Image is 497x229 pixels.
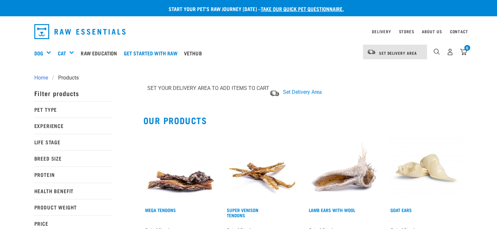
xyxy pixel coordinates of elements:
[261,7,344,10] a: take our quick pet questionnaire.
[309,209,355,211] a: Lamb Ears with Wool
[283,89,322,95] span: Set Delivery Area
[143,130,218,204] img: 1295 Mega Tendons 01
[143,115,463,125] h2: Our Products
[372,30,391,33] a: Delivery
[34,85,113,101] p: Filter products
[34,134,113,150] p: Life Stage
[434,49,440,55] img: home-icon-1@2x.png
[182,40,207,66] a: Vethub
[79,40,122,66] a: Raw Education
[227,209,258,216] a: Super Venison Tendons
[464,45,470,51] div: 0
[399,30,414,33] a: Stores
[34,118,113,134] p: Experience
[34,183,113,199] p: Health Benefit
[34,74,48,82] span: Home
[269,90,280,97] img: van-moving.png
[447,49,454,55] img: user.png
[147,84,269,92] p: SET YOUR DELIVERY AREA TO ADD ITEMS TO CART
[34,166,113,183] p: Protein
[389,130,463,204] img: Goat Ears
[122,40,182,66] a: Get started with Raw
[450,30,468,33] a: Contact
[34,101,113,118] p: Pet Type
[34,150,113,166] p: Breed Size
[34,24,126,39] img: Raw Essentials Logo
[225,130,299,204] img: 1286 Super Tendons 01
[34,74,463,82] nav: breadcrumbs
[307,130,381,204] img: 1278 Lamb Ears Wool 01
[145,209,176,211] a: Mega Tendons
[422,30,442,33] a: About Us
[34,199,113,215] p: Product Weight
[58,49,66,57] a: Cat
[34,49,43,57] a: Dog
[379,52,417,54] span: Set Delivery Area
[34,74,52,82] a: Home
[460,49,467,55] img: home-icon@2x.png
[390,209,412,211] a: Goat Ears
[367,49,376,55] img: van-moving.png
[29,21,468,42] nav: dropdown navigation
